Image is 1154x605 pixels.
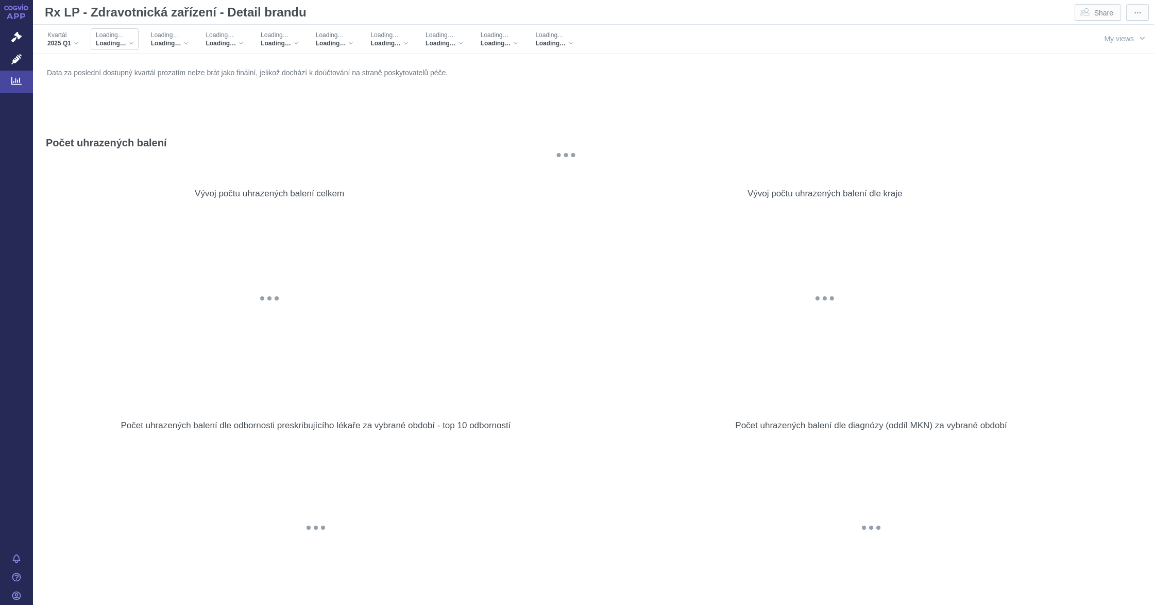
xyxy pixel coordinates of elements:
span: Loading… [370,31,399,39]
div: More actions [575,397,593,416]
span: Loading… [316,39,346,47]
span: Loading… [481,39,511,47]
div: Loading…Loading… [311,28,359,50]
button: More actions [1126,4,1149,21]
h2: Počet uhrazených balení [46,136,167,149]
div: Počet uhrazených balení dle odbornosti preskribujícího lékaře za vybrané období - top 10 odborností [121,420,511,431]
p: Data za poslední dostupný kvartál prozatím nelze brát jako finální, jelikož dochází k doúčtování ... [47,68,1140,78]
span: 2025 Q1 [47,39,71,47]
span: Loading… [96,31,124,39]
div: Loading…Loading… [530,28,578,50]
div: Vývoj počtu uhrazených balení celkem [195,188,344,199]
div: Description [1083,397,1101,416]
div: Loading…Loading… [365,28,413,50]
div: Loading…Loading… [146,28,194,50]
h1: Rx LP - Zdravotnická zařízení - Detail brandu [41,2,312,23]
span: Loading… [206,39,236,47]
div: Loading…Loading… [256,28,303,50]
div: More actions [1130,165,1149,184]
div: Loading…Loading… [200,28,248,50]
span: Loading… [535,31,564,39]
span: Loading… [316,31,344,39]
div: Kvartál2025 Q1 [42,28,83,50]
span: Loading… [96,39,126,47]
div: Description [528,397,546,416]
span: Loading… [151,31,179,39]
div: More actions [482,165,501,184]
span: Loading… [426,39,456,47]
div: Show as table [1107,397,1125,416]
span: Loading… [481,31,509,39]
div: Show as table [1107,165,1125,184]
div: More actions [1130,397,1149,416]
span: Loading… [261,31,289,39]
span: Kvartál [47,31,66,39]
div: Loading…Loading… [91,28,139,50]
button: My views [1094,28,1154,48]
span: Loading… [535,39,566,47]
div: Filters [41,25,1069,54]
span: Loading… [151,39,181,47]
div: Loading…Loading… [420,28,468,50]
div: Show as table [551,397,570,416]
span: Loading… [206,31,234,39]
div: Show as table [459,165,477,184]
div: Vývoj počtu uhrazených balení dle kraje [748,188,903,199]
span: Loading… [370,39,401,47]
button: Share dashboard [1075,4,1121,21]
div: Loading…Loading… [476,28,523,50]
span: Loading… [426,31,454,39]
span: My views [1104,35,1134,43]
div: Počet uhrazených balení dle diagnózy (oddíl MKN) za vybrané období [735,420,1007,431]
span: Share [1094,8,1113,18]
span: Loading… [261,39,291,47]
span: ⋯ [1134,8,1141,18]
